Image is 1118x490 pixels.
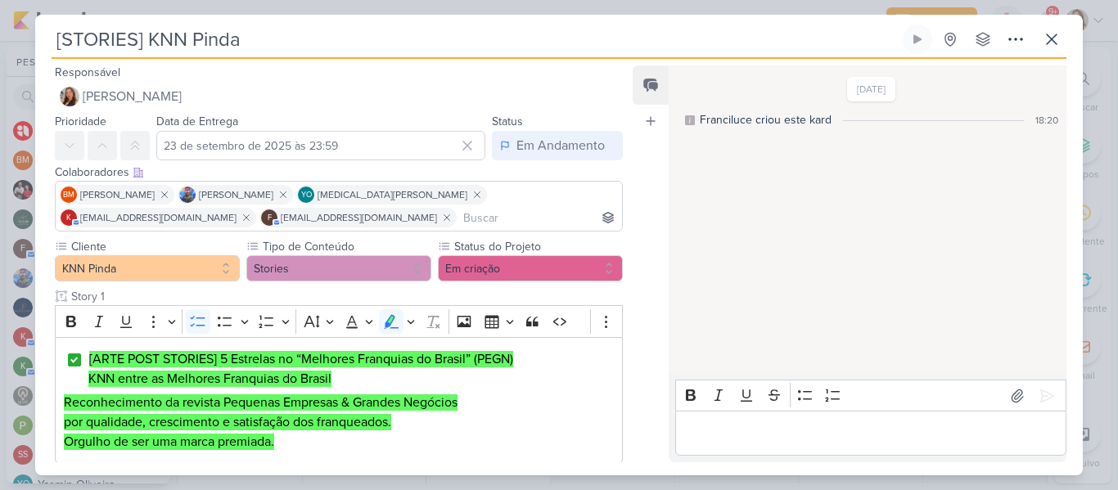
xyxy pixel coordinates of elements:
div: knnpinda@gmail.com [61,209,77,226]
span: [PERSON_NAME] [199,187,273,202]
div: Em Andamento [516,136,605,155]
span: [PERSON_NAME] [80,187,155,202]
input: Buscar [460,208,619,227]
span: [MEDICAL_DATA][PERSON_NAME] [318,187,467,202]
input: Kard Sem Título [52,25,899,54]
label: Responsável [55,65,120,79]
button: KNN Pinda [55,255,240,281]
button: [PERSON_NAME] [55,82,623,111]
div: 18:20 [1035,113,1058,128]
input: Select a date [156,131,485,160]
span: [EMAIL_ADDRESS][DOMAIN_NAME] [281,210,437,225]
div: financeiro.knnpinda@gmail.com [261,209,277,226]
mark: KNN entre as Melhores Franquias do Brasil [88,371,331,387]
p: YO [301,191,312,200]
div: Editor toolbar [55,305,623,337]
mark: Orgulho de ser uma marca premiada. [64,434,274,450]
label: Data de Entrega [156,115,238,128]
label: Tipo de Conteúdo [261,238,431,255]
button: Em Andamento [492,131,623,160]
label: Status do Projeto [453,238,623,255]
div: Editor toolbar [675,380,1066,411]
img: Guilherme Savio [179,187,196,203]
div: Colaboradores [55,164,623,181]
div: Beth Monteiro [61,187,77,203]
p: BM [63,191,74,200]
p: k [66,214,71,223]
label: Cliente [70,238,240,255]
input: Texto sem título [68,288,623,305]
p: f [268,214,272,223]
mark: [ARTE POST STORIES] 5 Estrelas no “Melhores Franquias do Brasil” (PEGN) [89,351,513,367]
button: Stories [246,255,431,281]
div: Yasmin Oliveira [298,187,314,203]
div: Editor editing area: main [55,337,623,465]
mark: por qualidade, crescimento e satisfação dos franqueados. [64,414,391,430]
div: Franciluce criou este kard [700,111,832,128]
div: Ligar relógio [911,33,924,46]
span: [PERSON_NAME] [83,87,182,106]
label: Status [492,115,523,128]
button: Em criação [438,255,623,281]
mark: Reconhecimento da revista Pequenas Empresas & Grandes Negócios [64,394,458,411]
label: Prioridade [55,115,106,128]
span: [EMAIL_ADDRESS][DOMAIN_NAME] [80,210,237,225]
img: Franciluce Carvalho [60,87,79,106]
div: Editor editing area: main [675,411,1066,456]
